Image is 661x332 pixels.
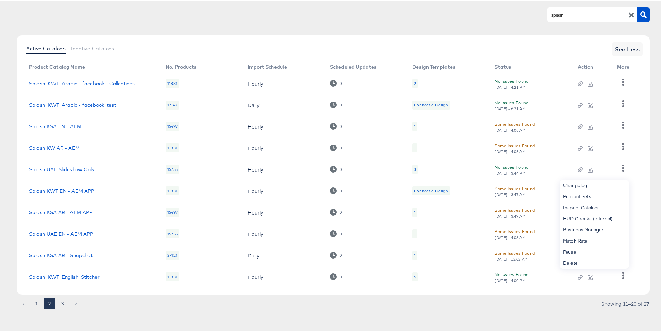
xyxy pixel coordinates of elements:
[166,185,179,194] div: 11831
[550,10,624,18] input: Search Product Catalogs
[560,201,629,212] div: Inspect Catalog
[248,63,287,68] div: Import Schedule
[412,99,450,108] div: Connect a Design
[29,165,94,171] a: Splash UAE Slideshow Only
[57,297,68,308] button: Go to page 3
[242,93,324,114] td: Daily
[242,71,324,93] td: Hourly
[330,122,342,128] div: 0
[494,148,526,153] div: [DATE] - 4:05 AM
[560,212,629,223] div: HUD Checks (Internal)
[414,187,448,192] div: Connect a Design
[412,207,417,216] div: 1
[412,185,450,194] div: Connect a Design
[330,79,342,85] div: 0
[494,184,535,191] div: Some Issues Found
[339,166,342,171] div: 0
[412,78,418,87] div: 2
[242,136,324,157] td: Hourly
[166,63,196,68] div: No. Products
[494,191,526,196] div: [DATE] - 3:47 AM
[615,43,640,53] span: See Less
[560,223,629,234] div: Business Manager
[166,271,179,280] div: 11831
[339,101,342,106] div: 0
[494,248,535,260] button: Some Issues Found[DATE] - 12:02 AM
[412,63,455,68] div: Design Templates
[242,179,324,200] td: Hourly
[494,119,535,131] button: Some Issues Found[DATE] - 4:05 AM
[166,78,179,87] div: 11831
[166,164,179,173] div: 15755
[330,229,342,236] div: 0
[494,227,535,234] div: Some Issues Found
[29,187,94,192] a: Splash KWT EN - AEM APP
[494,227,535,239] button: Some Issues Found[DATE] - 4:08 AM
[166,250,179,259] div: 27121
[29,208,92,214] a: Splash KSA AR - AEM APP
[330,186,342,193] div: 0
[560,256,629,267] div: Delete
[29,79,135,85] a: Splash_KWT_Arabic - facebook - Collections
[414,251,416,257] div: 1
[414,101,448,106] div: Connect a Design
[166,99,179,108] div: 17147
[339,209,342,213] div: 0
[166,121,179,130] div: 15497
[330,165,342,171] div: 0
[560,245,629,256] div: Pause
[414,165,416,171] div: 3
[31,297,42,308] button: Go to page 1
[560,190,629,201] div: Product Sets
[29,122,82,128] a: Splash KSA EN - AEM
[166,228,179,237] div: 15755
[18,297,29,308] button: Go to previous page
[489,60,572,71] th: Status
[339,230,342,235] div: 0
[29,101,116,106] a: Splash_KWT_Arabic - facebook_test
[339,123,342,128] div: 0
[494,141,535,148] div: Some Issues Found
[412,228,417,237] div: 1
[17,297,83,308] nav: pagination navigation
[412,164,418,173] div: 3
[330,143,342,150] div: 0
[414,122,416,128] div: 1
[412,271,418,280] div: 5
[494,248,535,255] div: Some Issues Found
[414,230,416,235] div: 1
[330,272,342,279] div: 0
[414,273,416,278] div: 5
[494,119,535,126] div: Some Issues Found
[494,141,535,153] button: Some Issues Found[DATE] - 4:05 AM
[494,234,526,239] div: [DATE] - 4:08 AM
[601,300,650,305] div: Showing 11–20 of 27
[611,60,638,71] th: More
[26,44,66,50] span: Active Catalogs
[414,144,416,149] div: 1
[29,144,80,149] a: Splash KW AR - AEM
[339,144,342,149] div: 0
[330,100,342,107] div: 0
[339,273,342,278] div: 0
[494,255,528,260] div: [DATE] - 12:02 AM
[560,178,629,190] div: Changelog
[70,297,82,308] button: Go to next page
[414,208,416,214] div: 1
[242,200,324,222] td: Hourly
[414,79,416,85] div: 2
[29,273,100,278] a: Splash_KWT_English_Stitcher
[330,63,377,68] div: Scheduled Updates
[494,205,535,212] div: Some Issues Found
[166,142,179,151] div: 11831
[242,243,324,265] td: Daily
[330,251,342,257] div: 0
[242,222,324,243] td: Hourly
[572,60,612,71] th: Action
[29,63,85,68] div: Product Catalog Name
[242,157,324,179] td: Hourly
[242,114,324,136] td: Hourly
[412,121,417,130] div: 1
[412,250,417,259] div: 1
[330,208,342,214] div: 0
